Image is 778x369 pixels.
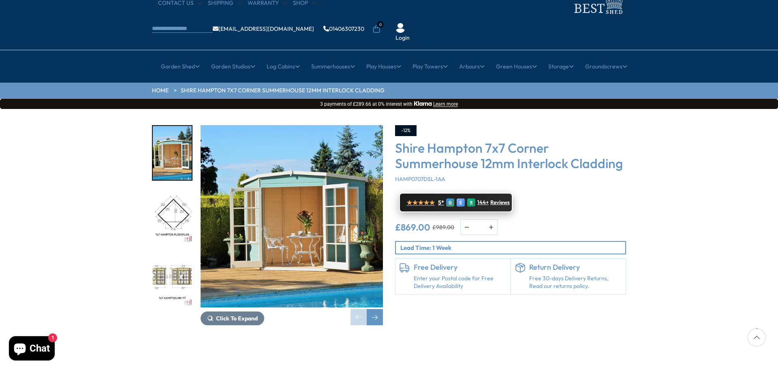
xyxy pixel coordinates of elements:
img: 7x7Hamptonfloorplantemplate_05f8c7c0-0a5b-4182-9888-970326faa39a_200x200.jpg [153,190,192,243]
div: -12% [395,125,417,136]
h6: Return Delivery [529,263,622,272]
h3: Shire Hampton 7x7 Corner Summerhouse 12mm Interlock Cladding [395,140,626,171]
a: Arbours [459,56,485,77]
div: Previous slide [351,309,367,325]
a: Summerhouses [311,56,355,77]
span: 144+ [477,199,489,206]
h6: Free Delivery [414,263,507,272]
del: £989.00 [432,224,454,230]
a: Garden Shed [161,56,200,77]
div: R [467,198,475,207]
div: E [457,198,465,207]
a: Enter your Postal code for Free Delivery Availability [414,275,507,290]
div: 2 / 12 [152,189,192,244]
a: Storage [548,56,574,77]
span: 0 [377,21,384,28]
p: Free 30-days Delivery Returns, Read our returns policy. [529,275,622,290]
span: Reviews [490,199,510,206]
a: Groundscrews [585,56,627,77]
a: Log Cabins [267,56,300,77]
inbox-online-store-chat: Shopify online store chat [6,336,57,363]
a: Garden Studios [211,56,255,77]
div: 1 / 12 [152,125,192,181]
a: HOME [152,87,169,95]
a: Shire Hampton 7x7 Corner Summerhouse 12mm Interlock Cladding [181,87,385,95]
ins: £869.00 [395,223,430,232]
img: Shire Hampton 7x7 Corner Summerhouse 12mm Interlock Cladding - Best Shed [201,125,383,307]
button: Click To Expand [201,311,264,325]
p: Lead Time: 1 Week [400,243,625,252]
div: G [446,198,454,207]
a: Play Towers [413,56,448,77]
img: hampton7x7_18_ca35573d-77a4-4eed-aa86-a3f52935af11_200x200.jpg [153,126,192,180]
div: 3 / 12 [152,252,192,307]
a: 0 [372,25,380,33]
a: Play Houses [366,56,401,77]
a: Login [395,34,410,42]
div: Next slide [367,309,383,325]
img: User Icon [395,23,405,33]
span: HAMP0707DSL-1AA [395,175,445,183]
a: 01406307230 [323,26,364,32]
a: Green Houses [496,56,537,77]
span: Click To Expand [216,315,258,322]
a: ★★★★★ 5* G E R 144+ Reviews [399,193,513,212]
a: [EMAIL_ADDRESS][DOMAIN_NAME] [213,26,314,32]
div: 1 / 12 [201,125,383,325]
img: 7x7Hamptonmmfttemplate_65707f27-1925-4c67-8b64-ae21bd0af611_200x200.jpg [153,253,192,307]
span: ★★★★★ [406,199,435,207]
